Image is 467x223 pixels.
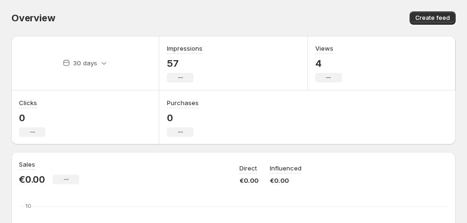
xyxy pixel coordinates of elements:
text: 10 [26,203,31,209]
p: 0 [19,112,46,124]
h3: Clicks [19,98,37,107]
h3: Sales [19,160,35,169]
span: Create feed [415,14,450,22]
p: 30 days [73,58,97,68]
p: 57 [167,58,202,69]
p: Direct [239,163,257,173]
span: Overview [11,12,55,24]
p: Influenced [270,163,302,173]
h3: Purchases [167,98,199,107]
p: 4 [315,58,342,69]
p: 0 [167,112,199,124]
h3: Views [315,44,333,53]
p: €0.00 [239,176,258,185]
p: €0.00 [19,174,45,185]
button: Create feed [410,11,456,25]
p: €0.00 [270,176,302,185]
h3: Impressions [167,44,202,53]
